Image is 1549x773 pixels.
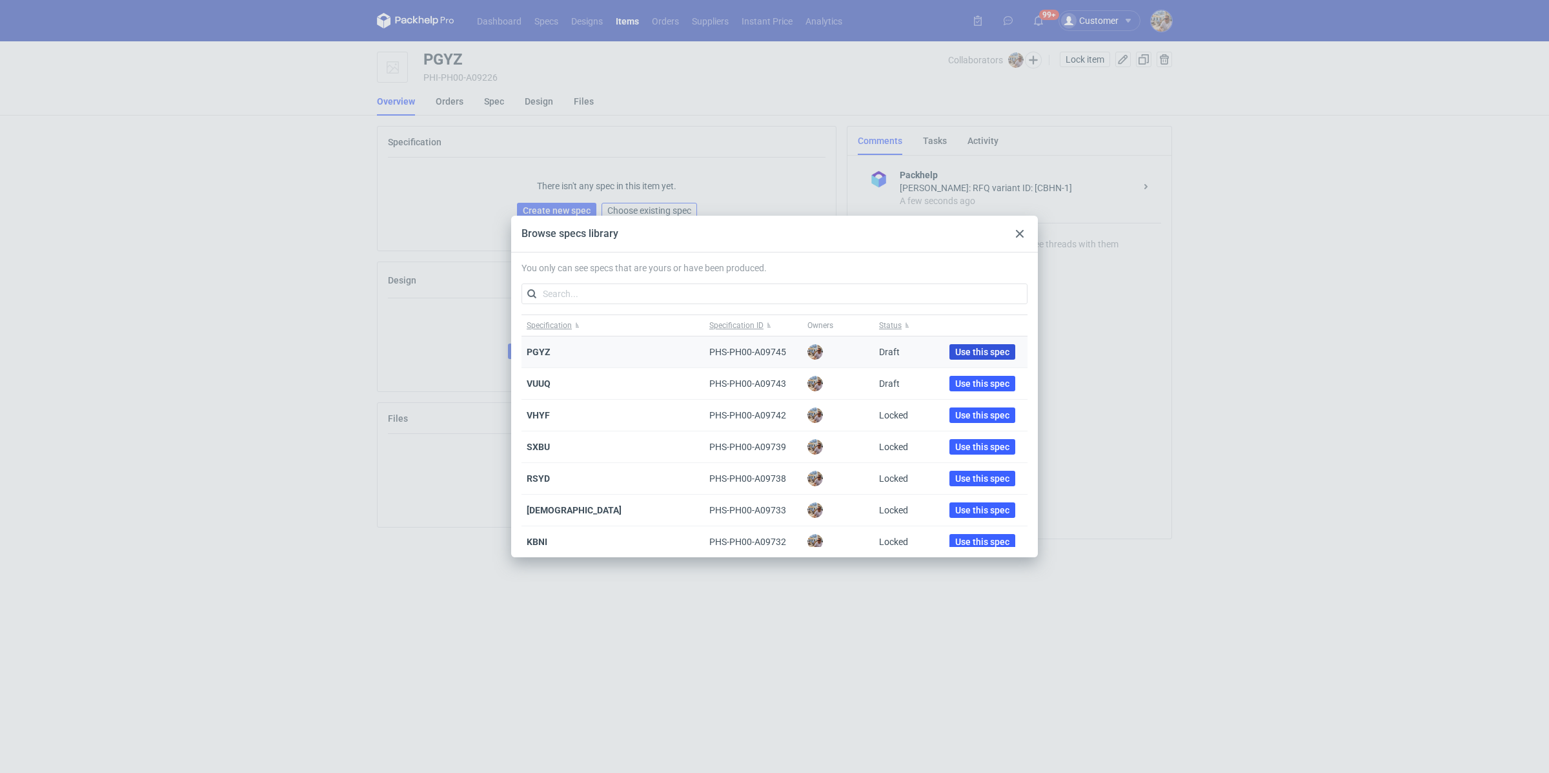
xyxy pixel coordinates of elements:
span: RSYD [527,473,550,484]
button: Use this spec [949,407,1015,423]
span: Use this spec [955,411,1009,420]
div: PHS-PH00-A09743 [704,368,802,400]
img: Michał Palasek [807,344,823,360]
div: Locked [879,472,908,485]
img: Michał Palasek [807,471,823,486]
div: SXBU [521,431,704,463]
button: Use this spec [949,376,1015,391]
div: VUUQ [521,368,704,400]
span: Use this spec [955,474,1009,483]
div: PHS-PH00-A09738 [709,472,786,485]
div: Locked [879,504,908,517]
div: RSYD [521,463,704,495]
span: Specification [527,320,572,331]
div: Locked [879,440,908,453]
div: PHS-PH00-A09743 [709,377,786,390]
button: Use this spec [949,534,1015,550]
img: Michał Palasek [807,534,823,550]
button: Use this spec [949,439,1015,455]
div: Browse specs library [521,227,618,241]
img: Michał Palasek [807,439,823,455]
input: Search... [521,283,1028,304]
span: VUUQ [527,378,551,389]
img: Michał Palasek [807,376,823,391]
div: PHS-PH00-A09733 [709,504,786,517]
div: JEWP [521,495,704,526]
button: Specification [521,315,704,336]
span: Use this spec [955,506,1009,515]
span: Status [879,320,902,331]
span: KBNI [527,537,547,547]
img: Michał Palasek [807,502,823,518]
span: Use this spec [955,347,1009,356]
div: PHS-PH00-A09732 [709,535,786,548]
span: VHYF [527,410,550,420]
div: PHS-PH00-A09742 [709,409,786,422]
button: Use this spec [949,502,1015,518]
div: Locked [879,535,908,548]
div: PHS-PH00-A09745 [704,336,802,368]
p: You only can see specs that are yours or have been produced. [521,263,1028,273]
button: Status [874,315,937,336]
div: PHS-PH00-A09742 [704,400,802,431]
span: Use this spec [955,537,1009,546]
div: PHS-PH00-A09739 [704,431,802,463]
span: SXBU [527,442,550,452]
button: Specification ID [704,315,802,336]
button: Use this spec [949,471,1015,486]
div: KBNI [521,526,704,558]
span: Specification ID [709,320,764,331]
span: Use this spec [955,379,1009,388]
span: PGYZ [527,347,551,357]
div: PGYZ [521,336,704,368]
span: Use this spec [955,442,1009,451]
img: Michał Palasek [807,407,823,423]
div: Draft [879,377,900,390]
div: Locked [879,409,908,422]
button: Use this spec [949,344,1015,360]
div: PHS-PH00-A09732 [704,526,802,558]
div: PHS-PH00-A09738 [704,463,802,495]
div: PHS-PH00-A09733 [704,495,802,526]
div: VHYF [521,400,704,431]
div: Draft [879,345,900,358]
div: PHS-PH00-A09745 [709,345,786,358]
span: Owners [807,320,833,331]
span: [DEMOGRAPHIC_DATA] [527,505,622,515]
div: PHS-PH00-A09739 [709,440,786,453]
